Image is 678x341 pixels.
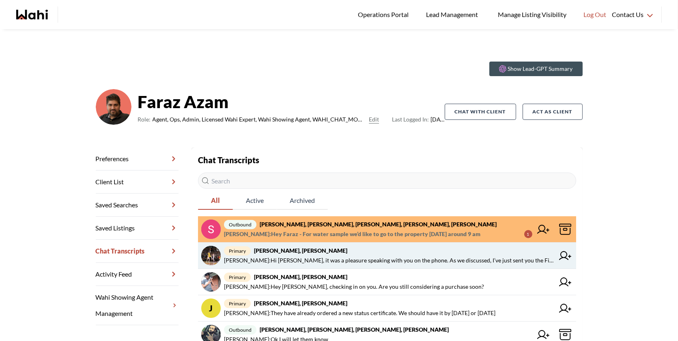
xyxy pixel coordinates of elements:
span: outbound [224,325,256,335]
img: chat avatar [201,272,221,292]
span: [PERSON_NAME] : They have already ordered a new status certificate. We should have it by [DATE] o... [224,308,495,318]
span: [PERSON_NAME] : Hey Faraz - For water sample we’d like to go to the property [DATE] around 9 am [224,229,480,239]
span: All [198,192,233,209]
span: primary [224,273,251,282]
span: Last Logged In: [392,116,429,123]
span: Agent, Ops, Admin, Licensed Wahi Expert, Wahi Showing Agent, WAHI_CHAT_MODERATOR [153,115,366,124]
a: Wahi homepage [16,10,48,19]
span: [PERSON_NAME] : Hi [PERSON_NAME], it was a pleasure speaking with you on the phone. As we discuss... [224,256,554,265]
span: primary [224,299,251,308]
a: outbound[PERSON_NAME], [PERSON_NAME], [PERSON_NAME], [PERSON_NAME], [PERSON_NAME][PERSON_NAME]:He... [198,216,576,243]
strong: [PERSON_NAME], [PERSON_NAME] [254,300,347,307]
span: [DATE] [392,115,444,124]
strong: [PERSON_NAME], [PERSON_NAME] [254,273,347,280]
a: Chat Transcripts [96,240,179,263]
div: 1 [524,230,532,238]
a: primary[PERSON_NAME], [PERSON_NAME][PERSON_NAME]:Hey [PERSON_NAME], checking in on you. Are you s... [198,269,576,295]
button: Edit [369,115,379,124]
button: Active [233,192,277,210]
span: outbound [224,220,256,229]
span: Archived [277,192,328,209]
button: Show Lead-GPT Summary [489,62,583,76]
button: Chat with client [445,104,516,120]
span: Active [233,192,277,209]
a: Activity Feed [96,263,179,286]
img: chat avatar [201,246,221,265]
a: primary[PERSON_NAME], [PERSON_NAME][PERSON_NAME]:Hi [PERSON_NAME], it was a pleasure speaking wit... [198,243,576,269]
a: Client List [96,170,179,194]
span: Log Out [583,9,606,20]
button: Act as Client [523,104,583,120]
p: Show Lead-GPT Summary [508,65,573,73]
strong: Faraz Azam [138,90,445,114]
span: Manage Listing Visibility [495,9,569,20]
button: Archived [277,192,328,210]
img: d03c15c2156146a3.png [96,89,131,125]
span: [PERSON_NAME] : Hey [PERSON_NAME], checking in on you. Are you still considering a purchase soon? [224,282,484,292]
strong: [PERSON_NAME], [PERSON_NAME], [PERSON_NAME], [PERSON_NAME] [260,326,449,333]
span: Lead Management [426,9,481,20]
div: J [201,298,221,318]
strong: Chat Transcripts [198,155,259,165]
a: Wahi Showing Agent Management [96,286,179,325]
a: Saved Listings [96,217,179,240]
a: Saved Searches [96,194,179,217]
strong: [PERSON_NAME], [PERSON_NAME] [254,247,347,254]
span: Role: [138,115,151,124]
button: All [198,192,233,210]
img: chat avatar [201,220,221,239]
a: Jprimary[PERSON_NAME], [PERSON_NAME][PERSON_NAME]:They have already ordered a new status certific... [198,295,576,322]
span: primary [224,246,251,256]
input: Search [198,173,576,189]
a: Preferences [96,147,179,170]
strong: [PERSON_NAME], [PERSON_NAME], [PERSON_NAME], [PERSON_NAME], [PERSON_NAME] [260,221,497,228]
span: Operations Portal [358,9,411,20]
